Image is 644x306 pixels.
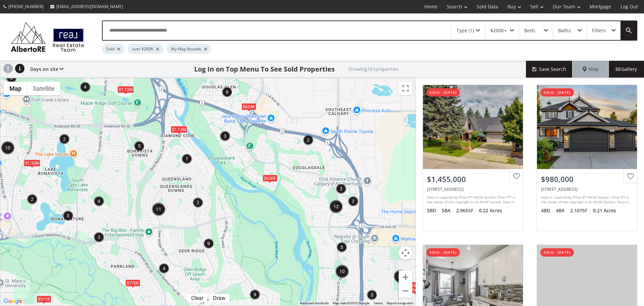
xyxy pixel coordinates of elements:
[541,186,633,192] div: 64 Douglasdale Crescent SE, Calgary, AB T2Z 3B3
[134,141,144,151] div: 5
[204,238,214,249] div: 9
[592,28,606,33] div: Filters
[2,297,24,306] img: Google
[220,131,230,141] div: 3
[63,211,73,221] div: 3
[171,126,187,133] div: $1.13M
[541,207,554,214] span: 4 BD
[1,141,14,155] div: 10
[541,174,633,184] div: $980,000
[27,82,60,95] button: Show satellite imagery
[209,295,229,301] div: Click to draw.
[399,270,412,284] button: Zoom in
[329,200,343,213] div: 12
[608,61,644,78] div: Gallery
[456,207,477,214] span: 2,965 SF
[27,194,37,204] div: 2
[570,207,591,214] span: 2,107 SF
[102,44,124,54] div: Sold
[187,295,207,301] div: Click to clear.
[427,207,440,214] span: 5 BD
[47,0,126,13] a: [EMAIL_ADDRESS][DOMAIN_NAME]
[152,203,165,216] div: 11
[7,20,88,54] img: Logo
[373,301,383,305] a: Terms
[541,195,631,205] div: Data is supplied by Pillar 9™ MLS® System. Pillar 9™ is the owner of the copyright in its MLS® Sy...
[530,78,644,238] a: sold - [DATE]$980,000[STREET_ADDRESS]Data is supplied by Pillar 9™ MLS® System. Pillar 9™ is the ...
[427,186,519,192] div: 731 Willamette Drive SE, Calgary, AB T2J 2A2
[2,297,24,306] a: Open this area in Google Maps (opens a new window)
[348,67,399,72] h2: Showing 161 properties
[194,64,335,74] h1: Log In on Top Menu To See Sold Properties
[387,301,414,305] a: Report a map error
[263,175,277,182] div: $630K
[526,61,573,78] button: Save Search
[416,78,530,238] a: sold - [DATE]$1,455,000[STREET_ADDRESS]Data is supplied by Pillar 9™ MLS® System. Pillar 9™ is th...
[399,82,412,95] button: Toggle fullscreen view
[337,242,347,252] div: 5
[399,284,412,298] button: Zoom out
[524,28,535,33] div: Beds
[367,290,377,300] div: 3
[457,28,474,33] div: Type (1)
[56,4,123,9] span: [EMAIL_ADDRESS][DOMAIN_NAME]
[408,286,422,293] div: $530K
[394,270,407,283] div: 26
[300,301,329,306] button: Keyboard shortcuts
[558,28,571,33] div: Baths
[94,232,104,242] div: 3
[573,61,608,78] div: Map
[556,207,569,214] span: 4 BA
[333,301,369,305] span: Map data ©2025 Google
[27,61,63,78] div: Days on site
[80,82,90,92] div: 4
[616,66,637,73] span: Gallery
[408,281,422,289] div: $564K
[159,263,169,273] div: 4
[442,207,454,214] span: 5 BA
[250,290,260,300] div: 9
[182,154,192,164] div: 7
[8,4,44,9] span: [PHONE_NUMBER]
[4,82,27,95] button: Show street map
[490,28,507,33] div: $200K+
[94,196,104,206] div: 4
[125,279,140,286] div: $770K
[37,295,51,302] div: $511K
[24,159,40,166] div: $1.33M
[427,174,519,184] div: $1,455,000
[348,196,358,206] div: 2
[593,207,616,214] span: 0.21 Acres
[241,103,256,110] div: $624K
[335,265,349,278] div: 10
[583,66,599,73] span: Map
[211,295,227,301] div: Draw
[336,184,346,194] div: 3
[222,87,232,97] div: 9
[427,195,517,205] div: Data is supplied by Pillar 9™ MLS® System. Pillar 9™ is the owner of the copyright in its MLS® Sy...
[59,134,69,144] div: 2
[190,295,205,301] div: Clear
[399,246,412,260] button: Map camera controls
[128,44,163,54] div: over $200K
[303,135,313,145] div: 2
[479,207,502,214] span: 0.22 Acres
[193,198,203,208] div: 2
[167,44,211,54] div: My Map Bounds
[117,86,134,93] div: $1.13M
